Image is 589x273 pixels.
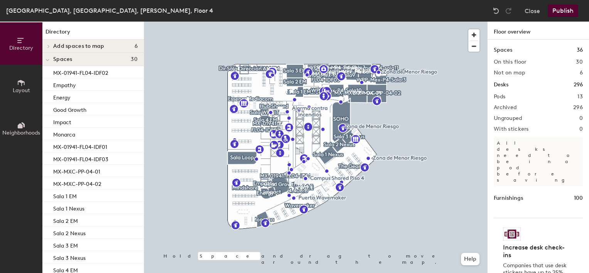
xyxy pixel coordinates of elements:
[580,70,583,76] h2: 6
[577,46,583,54] h1: 36
[53,80,76,89] p: Empathy
[131,56,138,62] span: 30
[461,253,480,265] button: Help
[53,56,72,62] span: Spaces
[53,191,77,200] p: Sala 1 EM
[53,179,101,187] p: MX-MXC-PP-04-02
[53,92,71,101] p: Energy
[579,126,583,132] h2: 0
[53,117,71,126] p: Impact
[53,129,75,138] p: Monarca
[53,240,78,249] p: Sala 3 EM
[53,166,100,175] p: MX-MXC-PP-04-01
[574,81,583,89] h1: 296
[574,194,583,202] h1: 100
[492,7,500,15] img: Undo
[488,22,589,40] h1: Floor overview
[494,46,512,54] h1: Spaces
[494,104,517,111] h2: Archived
[579,115,583,121] h2: 0
[494,70,525,76] h2: Not on map
[494,137,583,186] p: All desks need to be in a pod before saving
[13,87,30,94] span: Layout
[53,142,107,150] p: MX-01941-FL04-IDF01
[53,228,86,237] p: Sala 2 Nexus
[53,67,108,76] p: MX-01941-FL04-IDF02
[53,253,86,261] p: Sala 3 Nexus
[6,6,213,15] div: [GEOGRAPHIC_DATA], [GEOGRAPHIC_DATA], [PERSON_NAME], Floor 4
[53,43,104,49] span: Add spaces to map
[494,194,523,202] h1: Furnishings
[494,94,505,100] h2: Pods
[53,104,86,113] p: Good Growth
[53,203,84,212] p: Sala 1 Nexus
[53,154,108,163] p: MX-01941-FL04-IDF03
[505,7,512,15] img: Redo
[494,115,522,121] h2: Ungrouped
[503,244,569,259] h4: Increase desk check-ins
[494,59,527,65] h2: On this floor
[53,216,78,224] p: Sala 2 EM
[9,45,33,51] span: Directory
[503,228,521,241] img: Sticker logo
[135,43,138,49] span: 6
[2,130,40,136] span: Neighborhoods
[573,104,583,111] h2: 296
[576,59,583,65] h2: 30
[577,94,583,100] h2: 13
[525,5,540,17] button: Close
[494,81,508,89] h1: Desks
[548,5,578,17] button: Publish
[42,28,144,40] h1: Directory
[494,126,529,132] h2: With stickers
